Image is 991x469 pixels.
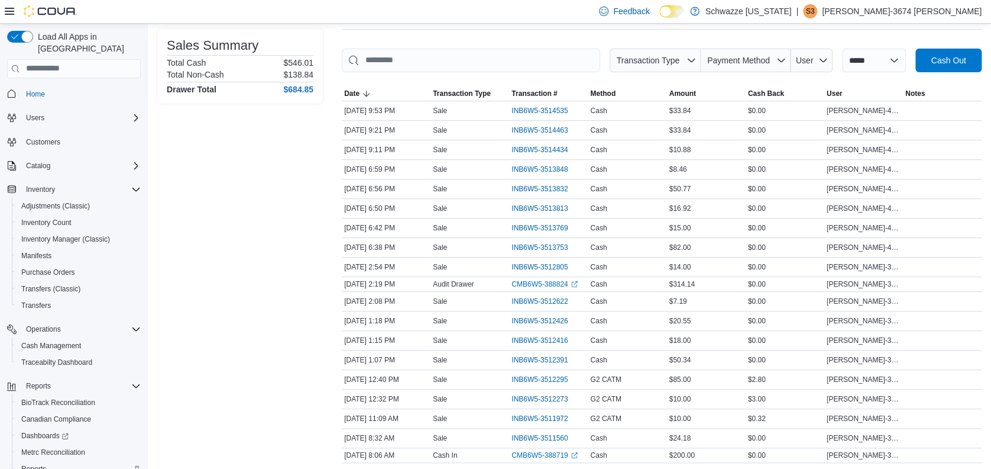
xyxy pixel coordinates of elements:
[590,145,607,155] span: Cash
[433,204,447,213] p: Sale
[827,375,901,384] span: [PERSON_NAME]-3186 [PERSON_NAME]
[511,314,579,328] button: INB6W5-3512426
[21,322,66,336] button: Operations
[342,201,430,216] div: [DATE] 6:50 PM
[12,444,145,461] button: Metrc Reconciliation
[827,126,901,135] span: [PERSON_NAME]-4038 [PERSON_NAME]
[669,165,686,174] span: $8.46
[17,298,141,313] span: Transfers
[669,414,691,423] span: $10.00
[746,143,824,157] div: $0.00
[511,333,579,348] button: INB6W5-3512416
[746,104,824,118] div: $0.00
[167,38,258,53] h3: Sales Summary
[511,126,568,135] span: INB6W5-3514463
[669,280,694,289] span: $314.14
[701,49,791,72] button: Payment Method
[746,162,824,176] div: $0.00
[12,297,145,314] button: Transfers
[21,379,56,393] button: Reports
[827,355,901,365] span: [PERSON_NAME]-3186 [PERSON_NAME]
[21,159,141,173] span: Catalog
[827,204,901,213] span: [PERSON_NAME]-4038 [PERSON_NAME]
[21,159,55,173] button: Catalog
[33,31,141,54] span: Load All Apps in [GEOGRAPHIC_DATA]
[511,89,557,98] span: Transaction #
[17,282,85,296] a: Transfers (Classic)
[26,381,51,391] span: Reports
[26,89,45,99] span: Home
[669,223,691,233] span: $15.00
[511,392,579,406] button: INB6W5-3512273
[827,451,901,460] span: [PERSON_NAME]-3186 [PERSON_NAME]
[590,355,607,365] span: Cash
[746,240,824,255] div: $0.00
[12,248,145,264] button: Manifests
[26,113,44,123] span: Users
[827,433,901,443] span: [PERSON_NAME]-3186 [PERSON_NAME]
[590,336,607,345] span: Cash
[903,86,982,101] button: Notes
[342,182,430,196] div: [DATE] 6:56 PM
[21,341,81,351] span: Cash Management
[17,412,141,426] span: Canadian Compliance
[746,123,824,137] div: $0.00
[746,277,824,291] div: $0.00
[342,221,430,235] div: [DATE] 6:42 PM
[21,284,80,294] span: Transfers (Classic)
[26,325,61,334] span: Operations
[17,355,97,370] a: Traceabilty Dashboard
[17,249,141,263] span: Manifests
[511,106,568,115] span: INB6W5-3514535
[21,448,85,457] span: Metrc Reconciliation
[590,126,607,135] span: Cash
[2,181,145,198] button: Inventory
[433,451,457,460] p: Cash In
[433,262,447,272] p: Sale
[17,232,115,246] a: Inventory Manager (Classic)
[827,243,901,252] span: [PERSON_NAME]-4038 [PERSON_NAME]
[433,165,447,174] p: Sale
[342,162,430,176] div: [DATE] 6:59 PM
[17,232,141,246] span: Inventory Manager (Classic)
[590,280,607,289] span: Cash
[21,234,110,244] span: Inventory Manager (Classic)
[433,145,447,155] p: Sale
[2,133,145,150] button: Customers
[21,415,91,424] span: Canadian Compliance
[17,339,141,353] span: Cash Management
[511,204,568,213] span: INB6W5-3513813
[590,165,607,174] span: Cash
[433,355,447,365] p: Sale
[433,414,447,423] p: Sale
[17,265,80,280] a: Purchase Orders
[824,86,903,101] button: User
[511,262,568,272] span: INB6W5-3512805
[12,394,145,411] button: BioTrack Reconciliation
[746,448,824,462] div: $0.00
[433,89,491,98] span: Transaction Type
[590,204,607,213] span: Cash
[915,49,982,72] button: Cash Out
[342,392,430,406] div: [DATE] 12:32 PM
[167,70,224,79] h6: Total Non-Cash
[342,277,430,291] div: [DATE] 2:19 PM
[17,429,141,443] span: Dashboards
[748,89,784,98] span: Cash Back
[613,5,649,17] span: Feedback
[791,49,833,72] button: User
[283,85,313,94] h4: $684.85
[590,243,607,252] span: Cash
[342,294,430,309] div: [DATE] 2:08 PM
[827,184,901,194] span: [PERSON_NAME]-4038 [PERSON_NAME]
[342,448,430,462] div: [DATE] 8:06 AM
[167,85,216,94] h4: Drawer Total
[342,104,430,118] div: [DATE] 9:53 PM
[669,262,691,272] span: $14.00
[746,372,824,387] div: $2.80
[746,431,824,445] div: $0.00
[21,379,141,393] span: Reports
[669,204,691,213] span: $16.92
[707,56,770,65] span: Payment Method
